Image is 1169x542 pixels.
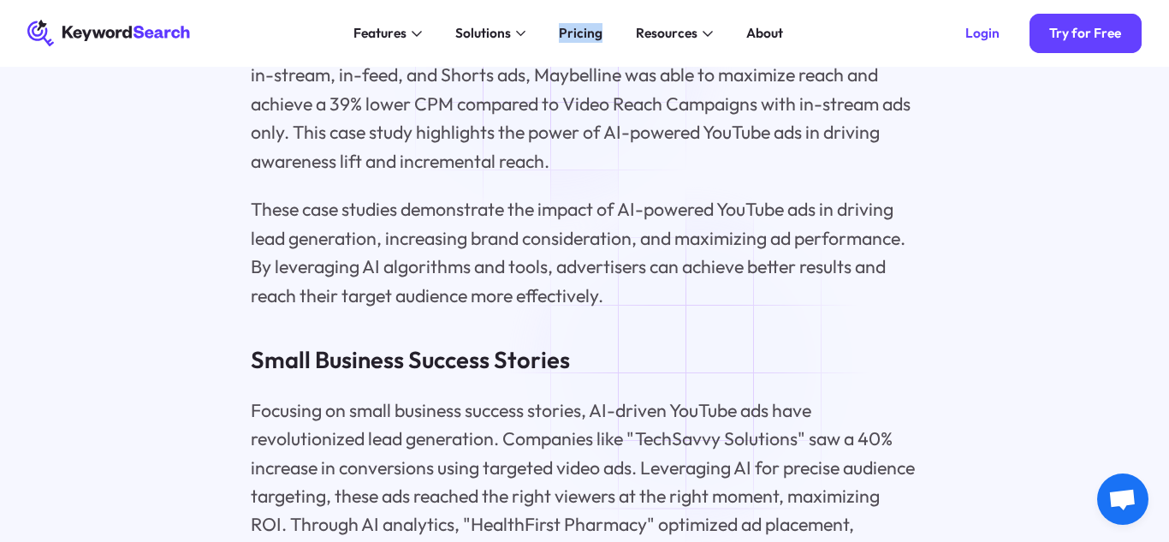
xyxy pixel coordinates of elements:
a: Pricing [549,20,612,46]
div: Resources [636,23,697,43]
h3: Small Business Success Stories [251,343,917,376]
p: One such case study is Maybelline, which faced the challenge of reaching consumers in a constantl... [251,3,917,176]
a: Open chat [1097,474,1148,525]
div: Pricing [559,23,602,43]
a: Try for Free [1030,14,1142,54]
div: Try for Free [1049,25,1121,41]
a: Login [946,14,1020,54]
div: Features [353,23,406,43]
div: Solutions [455,23,511,43]
p: These case studies demonstrate the impact of AI-powered YouTube ads in driving lead generation, i... [251,195,917,310]
a: About [736,20,792,46]
div: Login [965,25,1000,41]
div: About [746,23,783,43]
